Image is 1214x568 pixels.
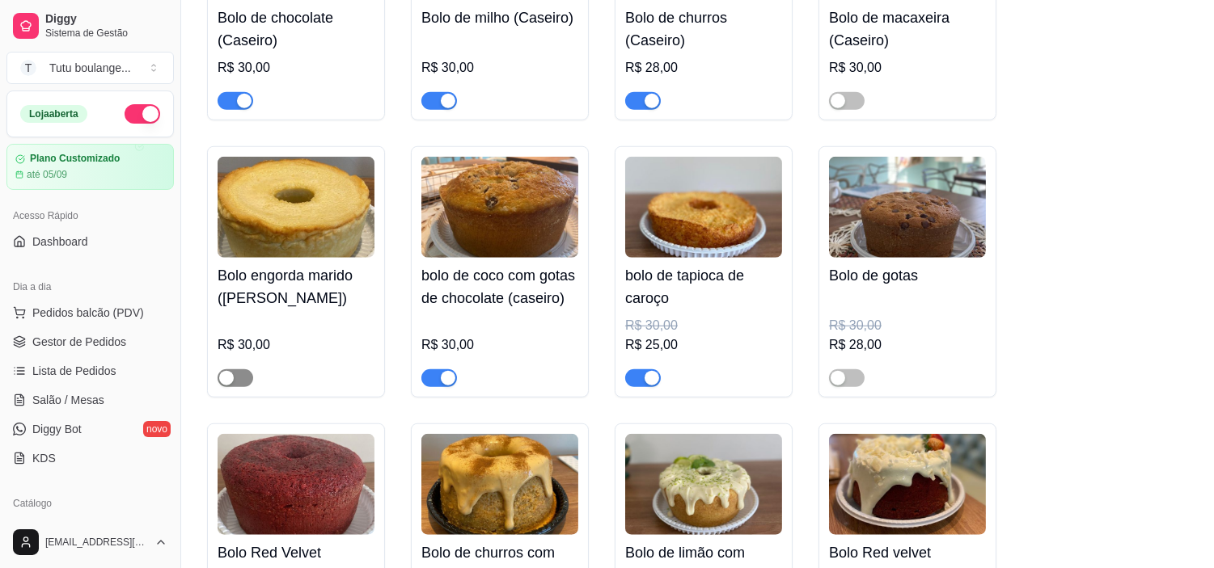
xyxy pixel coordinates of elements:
[6,300,174,326] button: Pedidos balcão (PDV)
[32,234,88,250] span: Dashboard
[625,316,782,335] div: R$ 30,00
[6,490,174,516] div: Catálogo
[829,316,986,335] div: R$ 30,00
[32,421,82,437] span: Diggy Bot
[6,445,174,471] a: KDS
[218,58,374,78] div: R$ 30,00
[49,60,131,76] div: Tutu boulange ...
[625,264,782,309] h4: bolo de tapioca de caroço
[6,523,174,562] button: [EMAIL_ADDRESS][DOMAIN_NAME]
[829,6,986,52] h4: Bolo de macaxeira (Caseiro)
[125,104,160,124] button: Alterar Status
[32,334,126,350] span: Gestor de Pedidos
[45,27,167,40] span: Sistema de Gestão
[32,450,56,466] span: KDS
[218,434,374,535] img: product-image
[421,6,578,29] h4: Bolo de milho (Caseiro)
[6,358,174,384] a: Lista de Pedidos
[421,264,578,309] h4: bolo de coco com gotas de chocolate (caseiro)
[6,274,174,300] div: Dia a dia
[421,335,578,355] div: R$ 30,00
[6,52,174,84] button: Select a team
[45,12,167,27] span: Diggy
[829,264,986,287] h4: Bolo de gotas
[6,6,174,45] a: DiggySistema de Gestão
[625,157,782,258] img: product-image
[32,305,144,321] span: Pedidos balcão (PDV)
[421,157,578,258] img: product-image
[27,168,67,181] article: até 05/09
[6,203,174,229] div: Acesso Rápido
[421,434,578,535] img: product-image
[829,434,986,535] img: product-image
[829,335,986,355] div: R$ 28,00
[6,229,174,255] a: Dashboard
[32,392,104,408] span: Salão / Mesas
[6,416,174,442] a: Diggy Botnovo
[32,363,116,379] span: Lista de Pedidos
[6,387,174,413] a: Salão / Mesas
[218,264,374,309] h4: Bolo engorda marido ([PERSON_NAME])
[829,58,986,78] div: R$ 30,00
[625,6,782,52] h4: Bolo de churros (Caseiro)
[421,58,578,78] div: R$ 30,00
[30,153,120,165] article: Plano Customizado
[20,105,87,123] div: Loja aberta
[625,434,782,535] img: product-image
[20,60,36,76] span: T
[625,58,782,78] div: R$ 28,00
[6,329,174,355] a: Gestor de Pedidos
[218,335,374,355] div: R$ 30,00
[6,144,174,190] a: Plano Customizadoaté 05/09
[625,335,782,355] div: R$ 25,00
[218,157,374,258] img: product-image
[45,536,148,549] span: [EMAIL_ADDRESS][DOMAIN_NAME]
[829,157,986,258] img: product-image
[218,6,374,52] h4: Bolo de chocolate (Caseiro)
